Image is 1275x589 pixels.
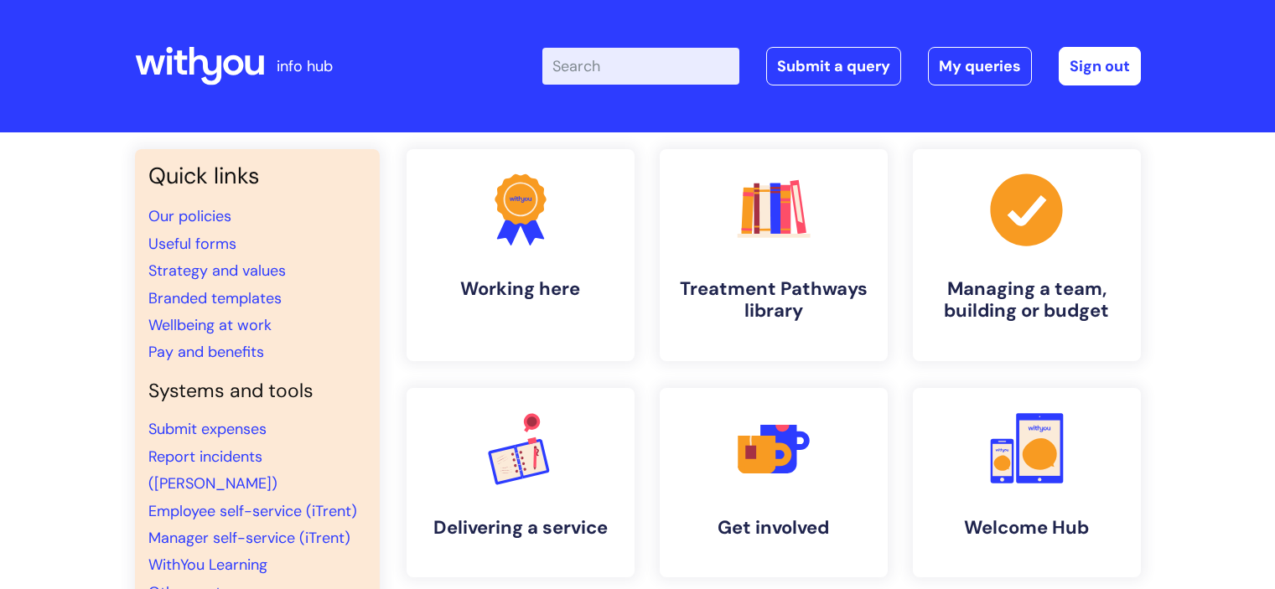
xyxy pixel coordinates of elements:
[148,380,366,403] h4: Systems and tools
[926,278,1127,323] h4: Managing a team, building or budget
[148,261,286,281] a: Strategy and values
[913,149,1141,361] a: Managing a team, building or budget
[928,47,1032,85] a: My queries
[420,278,621,300] h4: Working here
[148,163,366,189] h3: Quick links
[148,419,267,439] a: Submit expenses
[913,388,1141,577] a: Welcome Hub
[766,47,901,85] a: Submit a query
[148,315,272,335] a: Wellbeing at work
[542,47,1141,85] div: | -
[673,278,874,323] h4: Treatment Pathways library
[148,288,282,308] a: Branded templates
[420,517,621,539] h4: Delivering a service
[148,528,350,548] a: Manager self-service (iTrent)
[407,388,635,577] a: Delivering a service
[660,149,888,361] a: Treatment Pathways library
[673,517,874,539] h4: Get involved
[148,206,231,226] a: Our policies
[407,149,635,361] a: Working here
[148,501,357,521] a: Employee self-service (iTrent)
[1059,47,1141,85] a: Sign out
[148,555,267,575] a: WithYou Learning
[148,342,264,362] a: Pay and benefits
[542,48,739,85] input: Search
[926,517,1127,539] h4: Welcome Hub
[148,234,236,254] a: Useful forms
[148,447,277,493] a: Report incidents ([PERSON_NAME])
[660,388,888,577] a: Get involved
[277,53,333,80] p: info hub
